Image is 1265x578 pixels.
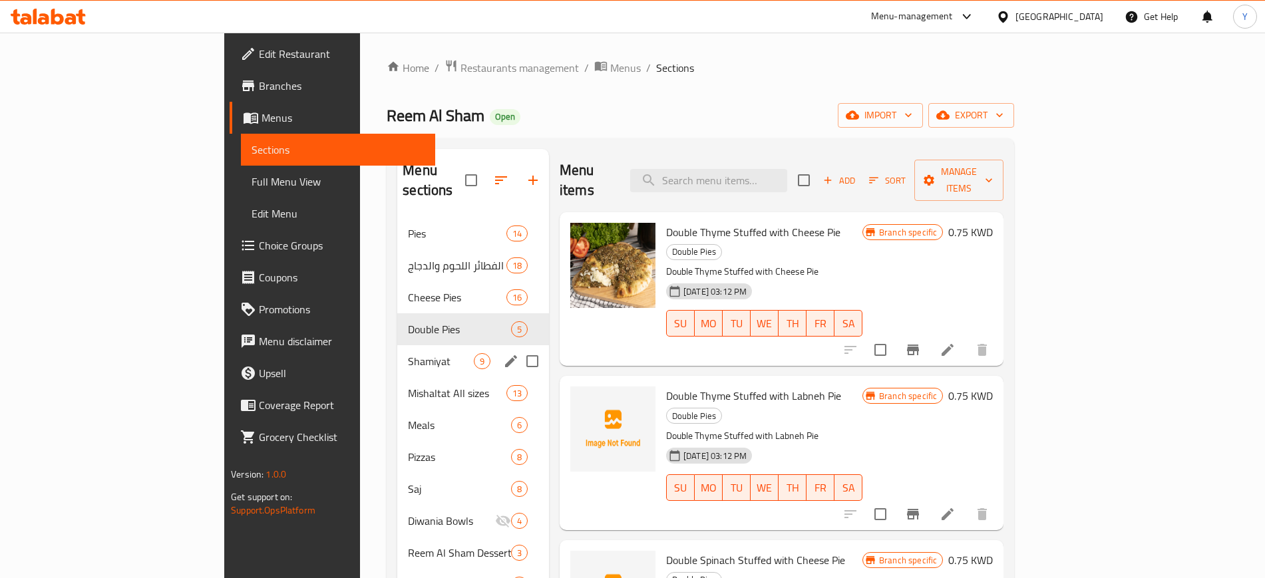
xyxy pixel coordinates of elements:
[397,249,549,281] div: الفطائر اللحوم والدجاج18
[834,310,862,337] button: SA
[230,389,435,421] a: Coverage Report
[507,387,527,400] span: 13
[834,474,862,501] button: SA
[506,289,528,305] div: items
[666,310,695,337] button: SU
[672,478,689,498] span: SU
[517,164,549,196] button: Add section
[501,351,521,371] button: edit
[230,38,435,70] a: Edit Restaurant
[666,386,841,406] span: Double Thyme Stuffed with Labneh Pie
[230,229,435,261] a: Choice Groups
[397,345,549,377] div: Shamiyat9edit
[966,334,998,366] button: delete
[259,78,425,94] span: Branches
[408,417,511,433] span: Meals
[408,289,506,305] span: Cheese Pies
[610,60,641,76] span: Menus
[408,545,511,561] span: Reem Al Sham Desserts
[460,60,579,76] span: Restaurants management
[840,478,857,498] span: SA
[818,170,860,191] span: Add item
[259,237,425,253] span: Choice Groups
[252,174,425,190] span: Full Menu View
[408,481,511,497] span: Saj
[511,417,528,433] div: items
[672,314,689,333] span: SU
[821,173,857,188] span: Add
[266,466,286,483] span: 1.0.0
[387,59,1014,76] nav: breadcrumb
[666,244,722,260] div: Double Pies
[560,160,614,200] h2: Menu items
[874,226,942,239] span: Branch specific
[779,474,807,501] button: TH
[666,408,722,424] div: Double Pies
[948,223,993,241] h6: 0.75 KWD
[948,386,993,405] h6: 0.75 KWD
[408,321,511,337] span: Double Pies
[408,353,474,369] span: Shamiyat
[252,206,425,221] span: Edit Menu
[231,466,264,483] span: Version:
[925,164,993,197] span: Manage items
[435,60,439,76] li: /
[751,474,779,501] button: WE
[408,449,511,465] span: Pizzas
[871,9,953,25] div: Menu-management
[252,142,425,158] span: Sections
[408,385,506,401] span: Mishaltat All sizes
[397,281,549,313] div: Cheese Pies16
[397,441,549,473] div: Pizzas8
[474,353,490,369] div: items
[259,429,425,445] span: Grocery Checklist
[840,314,857,333] span: SA
[506,225,528,241] div: items
[897,334,929,366] button: Branch-specific-item
[728,478,745,498] span: TU
[784,478,801,498] span: TH
[914,160,1003,201] button: Manage items
[230,102,435,134] a: Menus
[812,478,829,498] span: FR
[784,314,801,333] span: TH
[507,259,527,272] span: 18
[259,397,425,413] span: Coverage Report
[408,225,506,241] span: Pies
[511,321,528,337] div: items
[262,110,425,126] span: Menus
[259,333,425,349] span: Menu disclaimer
[666,263,862,280] p: Double Thyme Stuffed with Cheese Pie
[445,59,579,76] a: Restaurants management
[939,107,1003,124] span: export
[397,473,549,505] div: Saj8
[259,301,425,317] span: Promotions
[230,325,435,357] a: Menu disclaimer
[230,293,435,325] a: Promotions
[512,419,527,432] span: 6
[397,377,549,409] div: Mishaltat All sizes13
[700,314,717,333] span: MO
[241,134,435,166] a: Sections
[866,336,894,364] span: Select to update
[1015,9,1103,24] div: [GEOGRAPHIC_DATA]
[230,357,435,389] a: Upsell
[866,170,909,191] button: Sort
[408,513,495,529] div: Diwania Bowls
[700,478,717,498] span: MO
[570,223,655,308] img: Double Thyme Stuffed with Cheese Pie
[507,227,527,240] span: 14
[512,451,527,464] span: 8
[408,257,506,273] div: الفطائر اللحوم والدجاج
[512,547,527,559] span: 3
[695,474,723,501] button: MO
[807,310,834,337] button: FR
[512,483,527,496] span: 8
[230,70,435,102] a: Branches
[678,450,752,462] span: [DATE] 03:12 PM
